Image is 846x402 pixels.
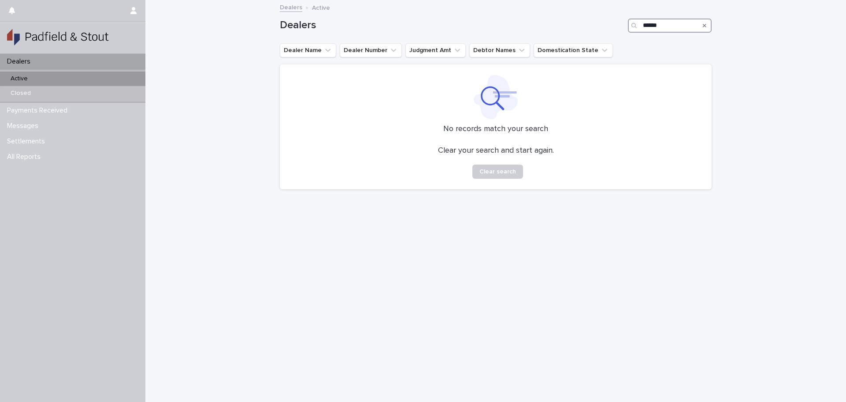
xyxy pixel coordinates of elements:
[280,43,336,57] button: Dealer Name
[4,122,45,130] p: Messages
[4,75,35,83] p: Active
[312,2,330,12] p: Active
[4,90,38,97] p: Closed
[280,2,302,12] a: Dealers
[534,43,613,57] button: Domestication State
[405,43,466,57] button: Judgment Amt
[472,165,523,179] button: Clear search
[469,43,530,57] button: Debtor Names
[340,43,402,57] button: Dealer Number
[438,146,554,156] p: Clear your search and start again.
[4,137,52,146] p: Settlements
[479,169,516,175] span: Clear search
[628,19,712,33] input: Search
[7,29,109,46] img: gSPaZaQw2XYDTaYHK8uQ
[4,153,48,161] p: All Reports
[4,106,74,115] p: Payments Received
[4,57,37,66] p: Dealers
[290,124,701,134] p: No records match your search
[280,19,624,32] h1: Dealers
